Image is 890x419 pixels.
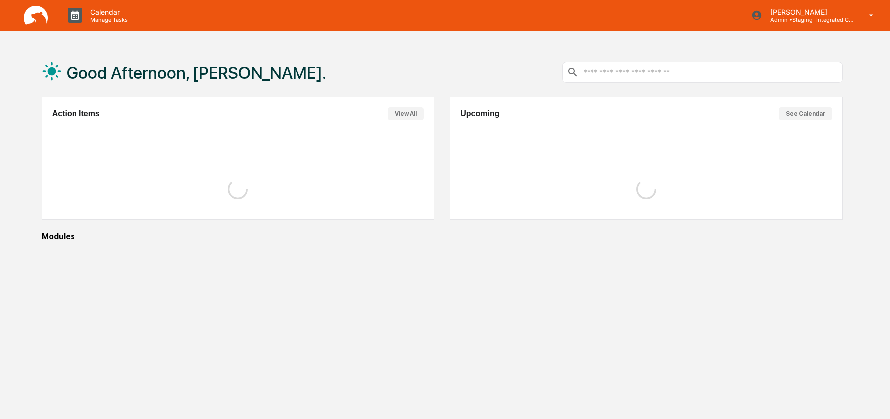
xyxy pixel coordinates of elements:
[52,109,100,118] h2: Action Items
[82,16,133,23] p: Manage Tasks
[42,232,843,241] div: Modules
[388,107,424,120] button: View All
[24,6,48,25] img: logo
[762,16,855,23] p: Admin • Staging- Integrated Compliance Advisors
[67,63,326,83] h1: Good Afternoon, [PERSON_NAME].
[779,107,832,120] button: See Calendar
[762,8,855,16] p: [PERSON_NAME]
[82,8,133,16] p: Calendar
[460,109,499,118] h2: Upcoming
